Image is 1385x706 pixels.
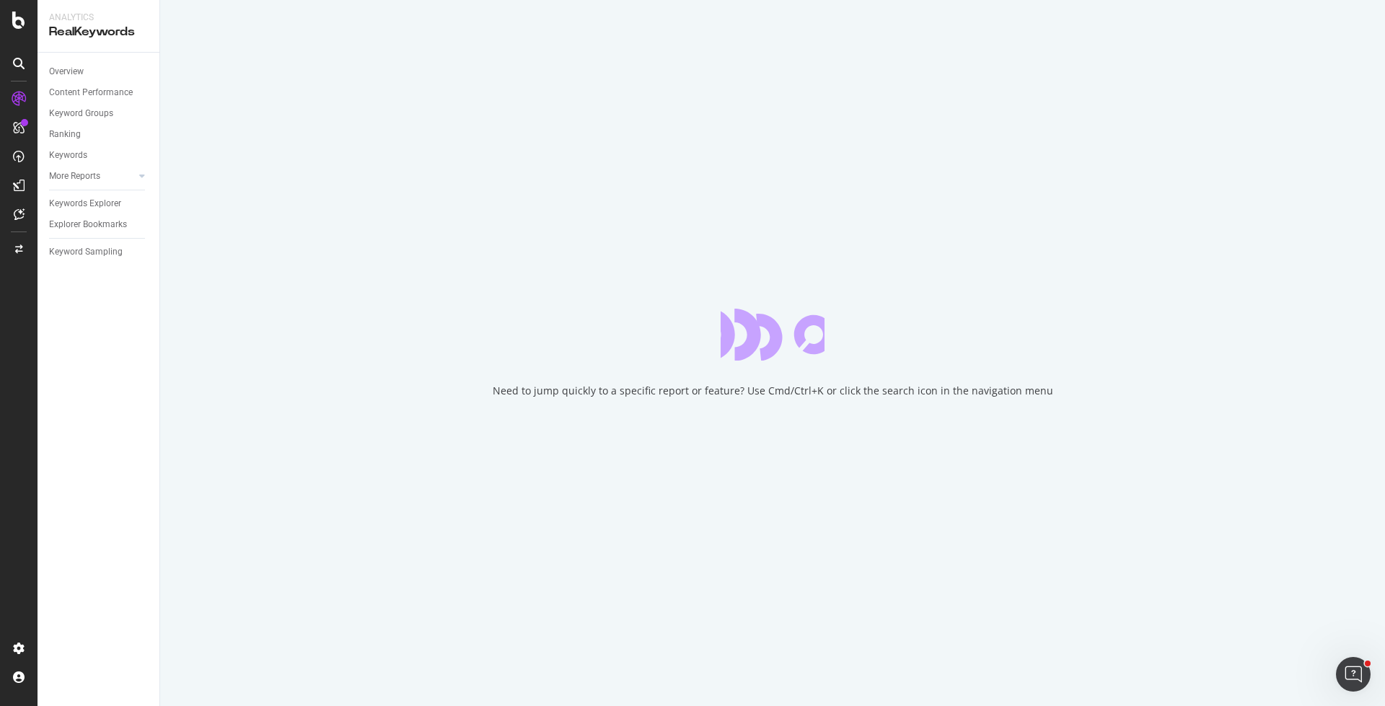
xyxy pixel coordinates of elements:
[49,217,127,232] div: Explorer Bookmarks
[49,148,149,163] a: Keywords
[49,24,148,40] div: RealKeywords
[49,244,123,260] div: Keyword Sampling
[49,244,149,260] a: Keyword Sampling
[49,85,149,100] a: Content Performance
[493,384,1053,398] div: Need to jump quickly to a specific report or feature? Use Cmd/Ctrl+K or click the search icon in ...
[49,127,149,142] a: Ranking
[49,85,133,100] div: Content Performance
[49,196,121,211] div: Keywords Explorer
[49,196,149,211] a: Keywords Explorer
[49,12,148,24] div: Analytics
[49,64,84,79] div: Overview
[49,217,149,232] a: Explorer Bookmarks
[721,309,825,361] div: animation
[1336,657,1371,692] iframe: Intercom live chat
[49,148,87,163] div: Keywords
[49,106,113,121] div: Keyword Groups
[49,169,100,184] div: More Reports
[49,64,149,79] a: Overview
[49,106,149,121] a: Keyword Groups
[49,169,135,184] a: More Reports
[49,127,81,142] div: Ranking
